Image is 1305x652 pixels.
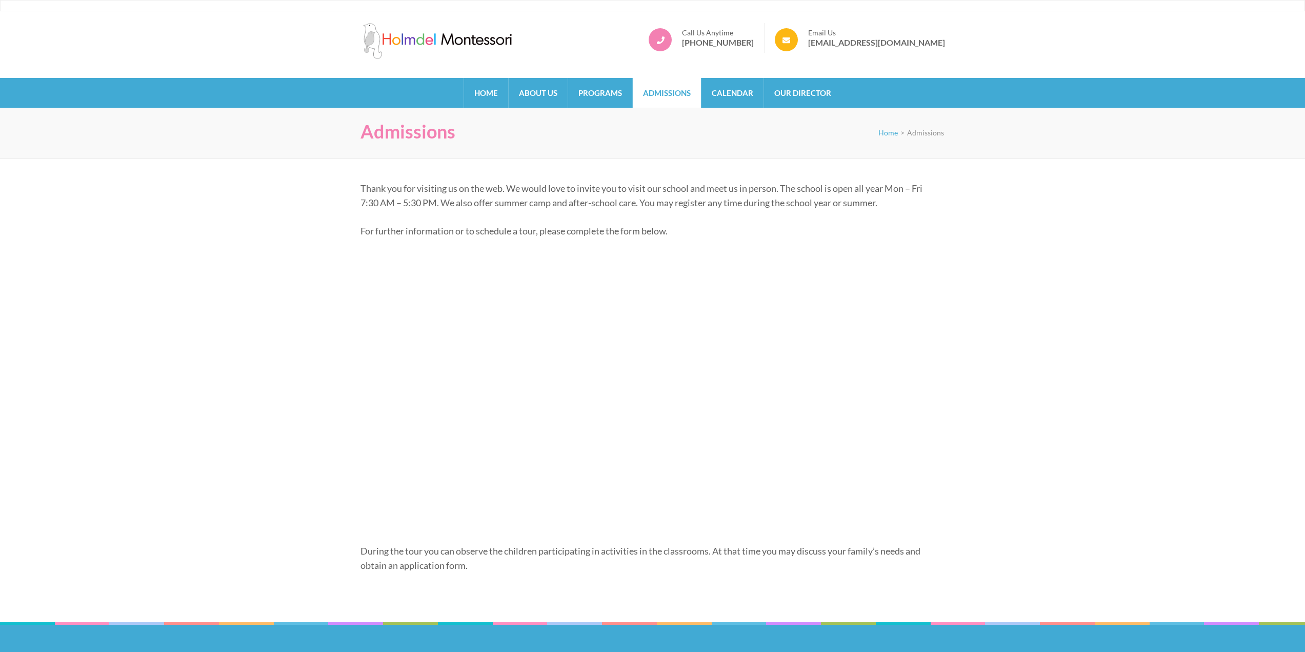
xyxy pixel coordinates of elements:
[808,28,945,37] span: Email Us
[878,128,898,137] a: Home
[808,37,945,48] a: [EMAIL_ADDRESS][DOMAIN_NAME]
[682,37,754,48] a: [PHONE_NUMBER]
[360,544,937,572] p: During the tour you can observe the children participating in activities in the classrooms. At th...
[360,224,937,238] p: For further information or to schedule a tour, please complete the form below.
[682,28,754,37] span: Call Us Anytime
[360,181,937,210] p: Thank you for visiting us on the web. We would love to invite you to visit our school and meet us...
[360,23,514,59] img: Holmdel Montessori School
[900,128,905,137] span: >
[360,121,455,143] h1: Admissions
[568,78,632,108] a: Programs
[633,78,701,108] a: Admissions
[360,252,937,528] iframe: Holmdel Montessori Contact Form
[701,78,764,108] a: Calendar
[509,78,568,108] a: About Us
[464,78,508,108] a: Home
[764,78,841,108] a: Our Director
